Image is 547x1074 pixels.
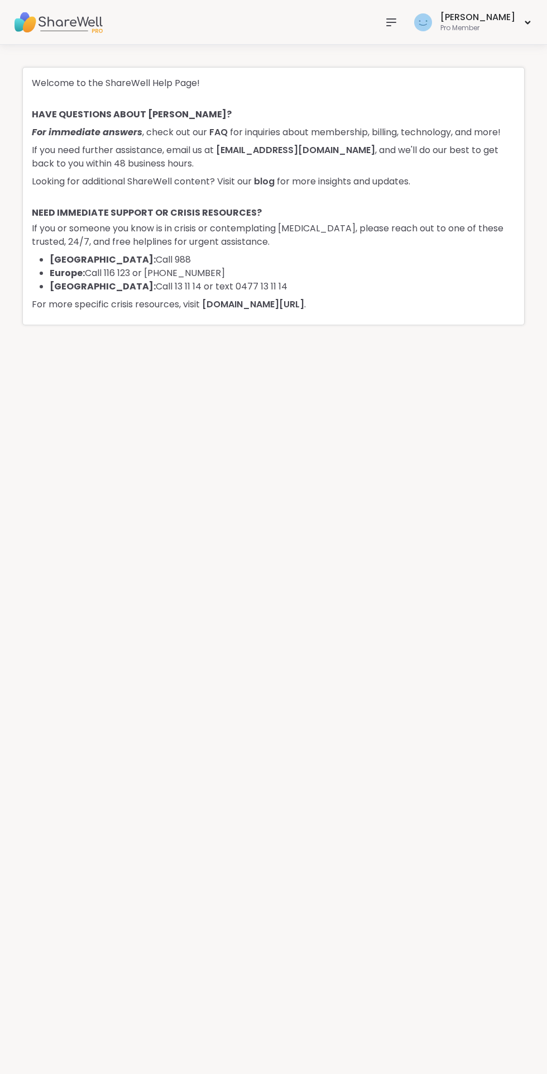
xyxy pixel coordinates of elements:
div: Pro Member [440,23,515,33]
h4: HAVE QUESTIONS ABOUT [PERSON_NAME]? [32,108,515,126]
span: For immediate answers [32,126,142,139]
b: [GEOGRAPHIC_DATA]: [50,253,156,266]
a: [EMAIL_ADDRESS][DOMAIN_NAME] [216,144,375,156]
h4: NEED IMMEDIATE SUPPORT OR CRISIS RESOURCES? [32,206,515,222]
p: , check out our for inquiries about membership, billing, technology, and more! [32,126,515,139]
img: ShareWell Nav Logo [13,3,103,42]
b: Europe: [50,267,85,279]
a: FAQ [209,126,228,139]
b: [GEOGRAPHIC_DATA]: [50,280,156,293]
a: blog [254,175,275,188]
li: Call 13 11 14 or text 0477 13 11 14 [50,280,515,293]
div: [PERSON_NAME] [440,11,515,23]
li: Call 988 [50,253,515,267]
p: Looking for additional ShareWell content? Visit our for more insights and updates. [32,175,515,188]
p: If you need further assistance, email us at , and we'll do our best to get back to you within 48 ... [32,144,515,170]
img: Cyndy [414,13,432,31]
li: Call 116 123 or [PHONE_NUMBER] [50,267,515,280]
p: Welcome to the ShareWell Help Page! [32,77,515,90]
p: If you or someone you know is in crisis or contemplating [MEDICAL_DATA], please reach out to one ... [32,222,515,249]
a: [DOMAIN_NAME][URL] [202,298,304,311]
p: For more specific crisis resources, visit . [32,298,515,311]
